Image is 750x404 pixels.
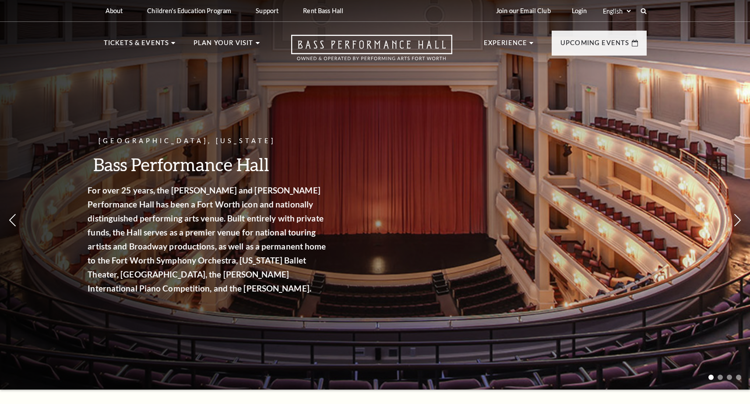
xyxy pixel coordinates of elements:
[560,38,630,53] p: Upcoming Events
[106,7,123,14] p: About
[100,153,341,176] h3: Bass Performance Hall
[104,38,169,53] p: Tickets & Events
[147,7,231,14] p: Children's Education Program
[100,136,341,147] p: [GEOGRAPHIC_DATA], [US_STATE]
[601,7,632,15] select: Select:
[484,38,528,53] p: Experience
[100,185,338,293] strong: For over 25 years, the [PERSON_NAME] and [PERSON_NAME] Performance Hall has been a Fort Worth ico...
[194,38,254,53] p: Plan Your Visit
[303,7,343,14] p: Rent Bass Hall
[256,7,278,14] p: Support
